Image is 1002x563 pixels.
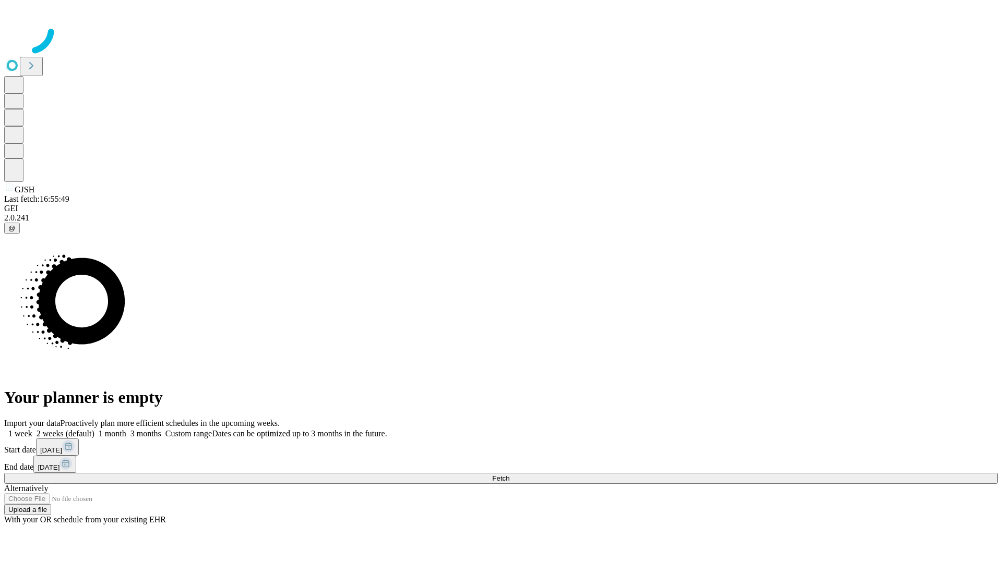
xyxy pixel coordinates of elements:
[4,456,998,473] div: End date
[37,429,94,438] span: 2 weeks (default)
[212,429,387,438] span: Dates can be optimized up to 3 months in the future.
[4,515,166,524] span: With your OR schedule from your existing EHR
[4,388,998,407] h1: Your planner is empty
[8,224,16,232] span: @
[165,429,212,438] span: Custom range
[4,473,998,484] button: Fetch
[4,484,48,493] span: Alternatively
[4,438,998,456] div: Start date
[4,213,998,223] div: 2.0.241
[40,446,62,454] span: [DATE]
[36,438,79,456] button: [DATE]
[61,419,280,427] span: Proactively plan more efficient schedules in the upcoming weeks.
[8,429,32,438] span: 1 week
[4,504,51,515] button: Upload a file
[4,194,69,203] span: Last fetch: 16:55:49
[4,419,61,427] span: Import your data
[99,429,126,438] span: 1 month
[15,185,34,194] span: GJSH
[4,223,20,234] button: @
[33,456,76,473] button: [DATE]
[4,204,998,213] div: GEI
[38,463,59,471] span: [DATE]
[492,474,509,482] span: Fetch
[130,429,161,438] span: 3 months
